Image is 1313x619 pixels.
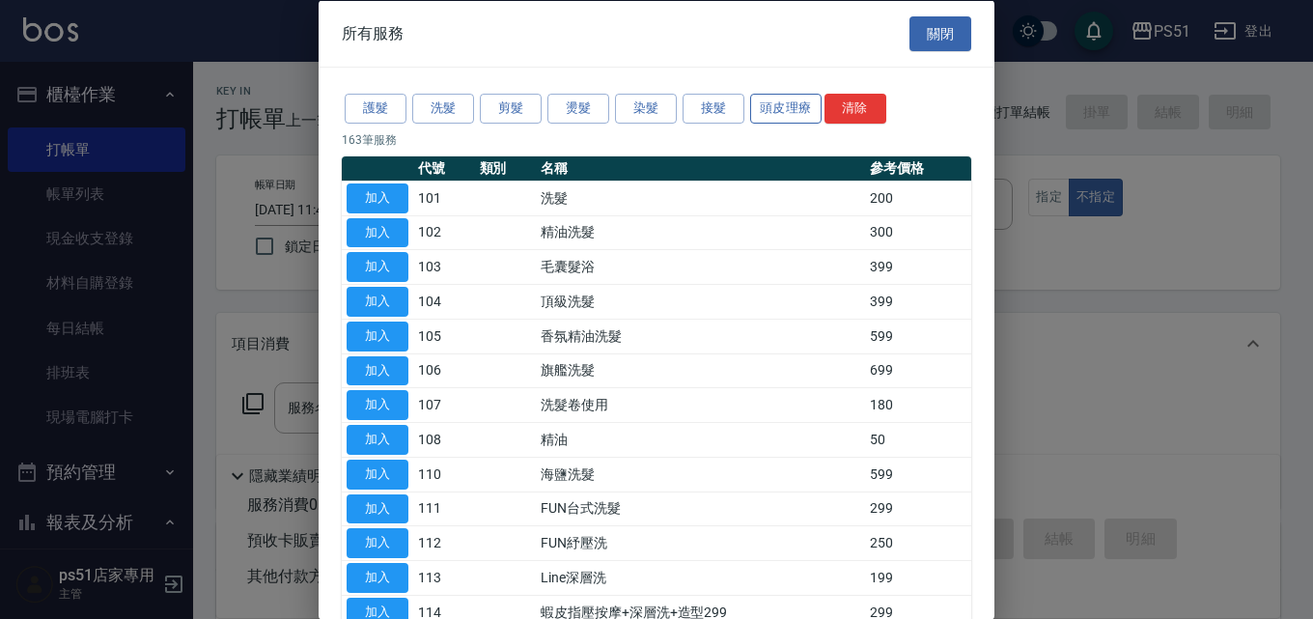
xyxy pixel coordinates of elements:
[413,284,475,319] td: 104
[413,457,475,492] td: 110
[345,94,406,124] button: 護髮
[536,422,865,457] td: 精油
[865,353,971,388] td: 699
[347,287,408,317] button: 加入
[536,319,865,353] td: 香氛精油洗髮
[536,525,865,560] td: FUN紓壓洗
[865,387,971,422] td: 180
[536,155,865,181] th: 名稱
[615,94,677,124] button: 染髮
[413,353,475,388] td: 106
[413,422,475,457] td: 108
[865,492,971,526] td: 299
[413,181,475,215] td: 101
[536,215,865,250] td: 精油洗髮
[536,560,865,595] td: Line深層洗
[475,155,537,181] th: 類別
[750,94,822,124] button: 頭皮理療
[865,422,971,457] td: 50
[909,15,971,51] button: 關閉
[865,181,971,215] td: 200
[347,390,408,420] button: 加入
[342,130,971,148] p: 163 筆服務
[536,181,865,215] td: 洗髮
[865,215,971,250] td: 300
[347,425,408,455] button: 加入
[683,94,744,124] button: 接髮
[347,459,408,489] button: 加入
[536,387,865,422] td: 洗髮卷使用
[347,563,408,593] button: 加入
[865,319,971,353] td: 599
[347,252,408,282] button: 加入
[865,284,971,319] td: 399
[347,217,408,247] button: 加入
[347,321,408,351] button: 加入
[824,94,886,124] button: 清除
[536,353,865,388] td: 旗艦洗髮
[865,155,971,181] th: 參考價格
[347,183,408,212] button: 加入
[413,215,475,250] td: 102
[865,457,971,492] td: 599
[342,23,404,42] span: 所有服務
[536,492,865,526] td: FUN台式洗髮
[536,457,865,492] td: 海鹽洗髮
[536,284,865,319] td: 頂級洗髮
[865,560,971,595] td: 199
[412,94,474,124] button: 洗髮
[347,355,408,385] button: 加入
[413,492,475,526] td: 111
[547,94,609,124] button: 燙髮
[413,155,475,181] th: 代號
[413,319,475,353] td: 105
[413,560,475,595] td: 113
[413,249,475,284] td: 103
[865,525,971,560] td: 250
[480,94,542,124] button: 剪髮
[347,528,408,558] button: 加入
[413,387,475,422] td: 107
[413,525,475,560] td: 112
[347,493,408,523] button: 加入
[536,249,865,284] td: 毛囊髮浴
[865,249,971,284] td: 399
